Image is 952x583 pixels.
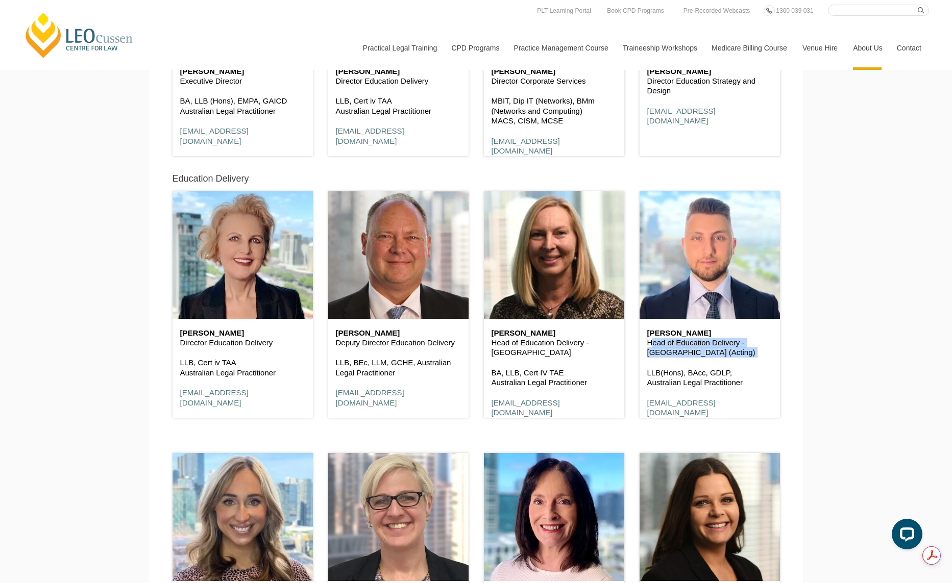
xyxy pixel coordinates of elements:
a: Contact [889,26,929,70]
a: About Us [845,26,889,70]
p: Director Education Delivery [180,338,305,348]
a: Venue Hire [795,26,845,70]
p: LLB, Cert iv TAA Australian Legal Practitioner [180,358,305,377]
p: MBIT, Dip IT (Networks), BMm (Networks and Computing) MACS, CISM, MCSE [492,96,617,126]
p: BA, LLB, Cert IV TAE Australian Legal Practitioner [492,368,617,388]
h6: [PERSON_NAME] [492,67,617,76]
h6: [PERSON_NAME] [492,329,617,338]
p: BA, LLB (Hons), EMPA, GAICD Australian Legal Practitioner [180,96,305,116]
iframe: LiveChat chat widget [884,515,926,557]
p: LLB, Cert iv TAA Australian Legal Practitioner [336,96,461,116]
a: Practical Legal Training [355,26,444,70]
a: [EMAIL_ADDRESS][DOMAIN_NAME] [336,388,404,407]
a: Practice Management Course [506,26,615,70]
a: [EMAIL_ADDRESS][DOMAIN_NAME] [336,126,404,145]
a: [EMAIL_ADDRESS][DOMAIN_NAME] [180,126,249,145]
a: Medicare Billing Course [704,26,795,70]
h6: [PERSON_NAME] [647,67,772,76]
p: Deputy Director Education Delivery [336,338,461,348]
a: Book CPD Programs [604,5,666,16]
p: Head of Education Delivery - [GEOGRAPHIC_DATA] [492,338,617,358]
span: 1300 039 031 [776,7,813,14]
a: CPD Programs [444,26,506,70]
h6: [PERSON_NAME] [180,329,305,338]
a: [EMAIL_ADDRESS][DOMAIN_NAME] [492,137,560,156]
h6: [PERSON_NAME] [180,67,305,76]
p: LLB, BEc, LLM, GCHE, Australian Legal Practitioner [336,358,461,377]
p: LLB(Hons), BAcc, GDLP, Australian Legal Practitioner [647,368,772,388]
a: [EMAIL_ADDRESS][DOMAIN_NAME] [647,398,716,417]
a: [EMAIL_ADDRESS][DOMAIN_NAME] [647,107,716,125]
a: [PERSON_NAME] Centre for Law [23,11,136,59]
h6: [PERSON_NAME] [336,67,461,76]
p: Director Education Delivery [336,76,461,86]
a: Pre-Recorded Webcasts [681,5,753,16]
a: PLT Learning Portal [534,5,594,16]
p: Director Corporate Services [492,76,617,86]
a: Traineeship Workshops [615,26,704,70]
h5: Education Delivery [173,174,249,184]
a: 1300 039 031 [773,5,816,16]
a: [EMAIL_ADDRESS][DOMAIN_NAME] [180,388,249,407]
h6: [PERSON_NAME] [647,329,772,338]
p: Head of Education Delivery - [GEOGRAPHIC_DATA] (Acting) [647,338,772,358]
p: Director Education Strategy and Design [647,76,772,96]
h6: [PERSON_NAME] [336,329,461,338]
a: [EMAIL_ADDRESS][DOMAIN_NAME] [492,398,560,417]
p: Executive Director [180,76,305,86]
